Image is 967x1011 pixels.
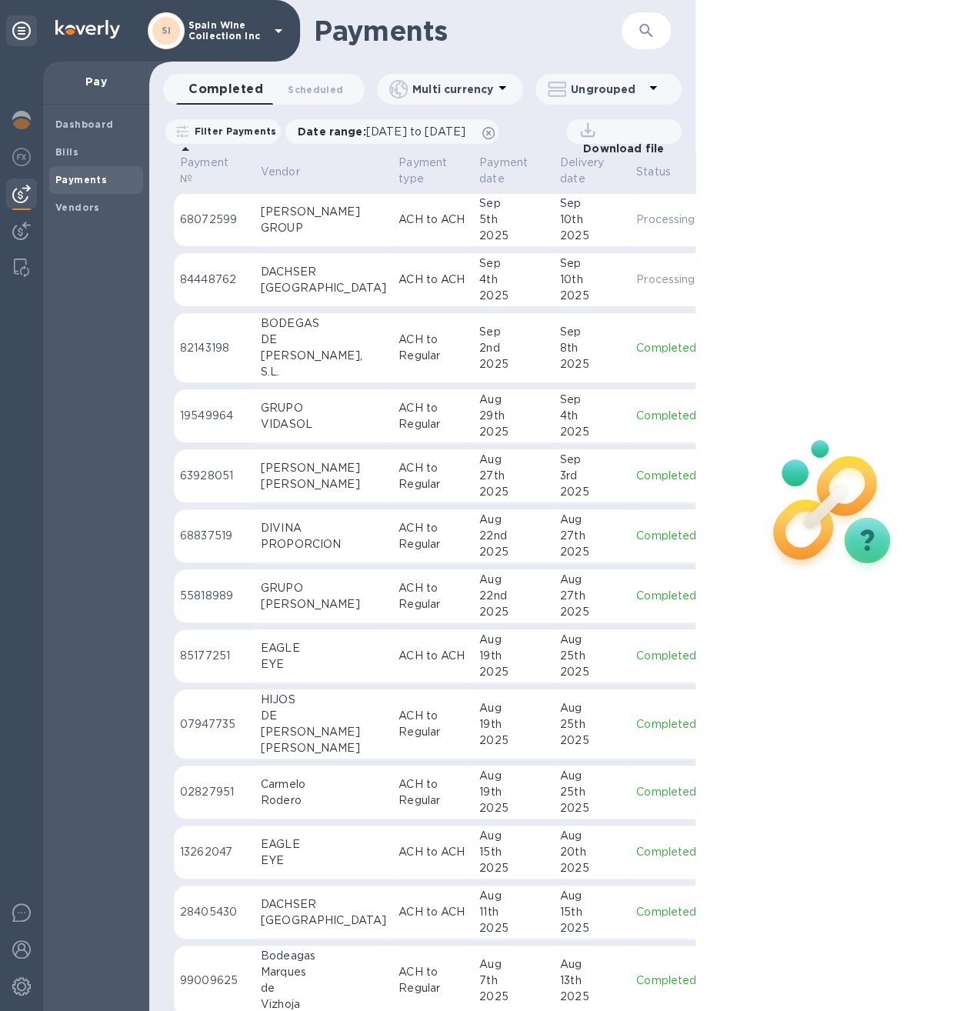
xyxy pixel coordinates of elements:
p: Completed [636,340,696,356]
div: DIVINA [261,520,386,536]
div: Unpin categories [6,15,37,46]
div: Aug [479,956,548,973]
div: Sep [560,452,624,468]
div: 13th [560,973,624,989]
p: Payment № [180,155,228,187]
div: 2025 [560,989,624,1005]
div: Aug [479,572,548,588]
div: Aug [560,888,624,904]
p: 63928051 [180,468,248,484]
span: Payment date [479,155,548,187]
span: Vendor [261,164,320,180]
div: Aug [560,572,624,588]
div: Sep [560,392,624,408]
div: [GEOGRAPHIC_DATA] [261,280,386,296]
div: 25th [560,648,624,664]
b: Vendors [55,202,100,213]
span: Delivery date [560,155,624,187]
div: 2025 [479,544,548,560]
div: 2025 [560,800,624,816]
p: Completed [636,784,696,800]
b: Payments [55,174,107,185]
div: Aug [479,700,548,716]
span: Scheduled [288,82,343,98]
div: 2025 [479,732,548,749]
p: 85177251 [180,648,248,664]
p: Delivery date [560,155,604,187]
div: Aug [479,888,548,904]
div: EAGLE [261,640,386,656]
div: Sep [479,195,548,212]
p: 07947735 [180,716,248,732]
p: Ungrouped [571,82,644,97]
div: 2025 [560,664,624,680]
p: ACH to Regular [398,776,467,809]
div: [PERSON_NAME] [261,476,386,492]
div: Sep [479,255,548,272]
p: Status [636,164,671,180]
p: 13262047 [180,844,248,860]
div: 19th [479,716,548,732]
div: de [261,980,386,996]
div: 10th [560,272,624,288]
div: 2025 [479,989,548,1005]
div: 2025 [479,860,548,876]
img: Foreign exchange [12,148,31,166]
div: 15th [560,904,624,920]
div: 11th [479,904,548,920]
p: ACH to ACH [398,844,467,860]
p: ACH to Regular [398,708,467,740]
p: Payment type [398,155,447,187]
div: 2025 [479,424,548,440]
div: 27th [560,588,624,604]
div: 29th [479,408,548,424]
div: 19th [479,648,548,664]
div: GRUPO [261,580,386,596]
div: Aug [560,632,624,648]
div: DACHSER [261,264,386,280]
p: ACH to Regular [398,964,467,996]
p: Filter Payments [188,125,276,138]
p: Vendor [261,164,300,180]
div: Aug [479,768,548,784]
div: 2025 [560,288,624,304]
div: Bodeagas [261,948,386,964]
div: 2025 [479,604,548,620]
div: Sep [560,195,624,212]
div: Aug [479,452,548,468]
div: Aug [479,512,548,528]
p: 68837519 [180,528,248,544]
p: Completed [636,528,696,544]
div: Aug [479,828,548,844]
div: 27th [479,468,548,484]
div: [PERSON_NAME] [261,740,386,756]
div: BODEGAS [261,315,386,332]
p: Pay [55,74,137,89]
div: 2025 [560,484,624,500]
p: Processing [636,272,696,288]
span: Completed [188,78,263,100]
p: ACH to Regular [398,520,467,552]
div: GRUPO [261,400,386,416]
div: 2nd [479,340,548,356]
p: ACH to ACH [398,212,467,228]
p: 28405430 [180,904,248,920]
div: 2025 [479,484,548,500]
div: 8th [560,340,624,356]
span: [DATE] to [DATE] [366,125,465,138]
div: DE [261,332,386,348]
div: Carmelo [261,776,386,792]
div: Marques [261,964,386,980]
p: 02827951 [180,784,248,800]
div: 2025 [560,860,624,876]
div: Sep [560,324,624,340]
div: 2025 [560,604,624,620]
p: ACH to ACH [398,904,467,920]
div: 15th [479,844,548,860]
p: 82143198 [180,340,248,356]
p: Completed [636,588,696,604]
div: [PERSON_NAME] [261,724,386,740]
div: 2025 [479,228,548,244]
div: Aug [560,828,624,844]
span: Payment № [180,155,248,187]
